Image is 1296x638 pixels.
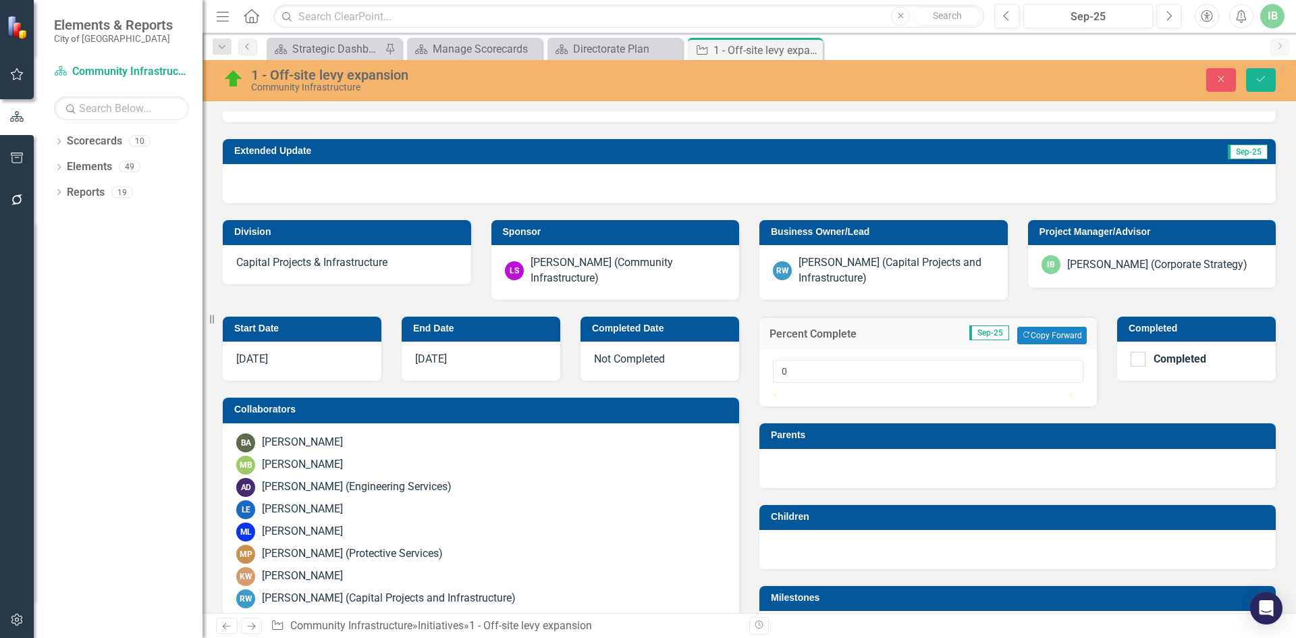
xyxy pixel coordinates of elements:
[271,618,739,634] div: » »
[413,323,553,334] h3: End Date
[292,41,381,57] div: Strategic Dashboard
[251,68,813,82] div: 1 - Off-site levy expansion
[7,16,30,39] img: ClearPoint Strategy
[713,42,819,59] div: 1 - Off-site levy expansion
[236,567,255,586] div: KW
[54,64,189,80] a: Community Infrastructure
[129,136,151,147] div: 10
[531,255,726,286] div: [PERSON_NAME] (Community Infrastructure)
[771,430,1269,440] h3: Parents
[236,500,255,519] div: LE
[67,159,112,175] a: Elements
[234,146,909,156] h3: Extended Update
[262,502,343,517] div: [PERSON_NAME]
[236,523,255,541] div: ML
[236,352,268,365] span: [DATE]
[119,161,140,173] div: 49
[54,33,173,44] small: City of [GEOGRAPHIC_DATA]
[236,478,255,497] div: AD
[769,328,905,340] h3: Percent Complete
[262,546,443,562] div: [PERSON_NAME] (Protective Services)
[1023,4,1153,28] button: Sep-25
[54,17,173,33] span: Elements & Reports
[223,68,244,90] img: On Target
[67,185,105,201] a: Reports
[236,589,255,608] div: RW
[410,41,539,57] a: Manage Scorecards
[262,457,343,473] div: [PERSON_NAME]
[771,593,1269,603] h3: Milestones
[1039,227,1270,237] h3: Project Manager/Advisor
[592,323,732,334] h3: Completed Date
[1129,323,1269,334] h3: Completed
[1042,255,1060,274] div: IB
[234,404,732,415] h3: Collaborators
[251,82,813,92] div: Community Infrastructure
[290,619,412,632] a: Community Infrastructure
[913,7,981,26] button: Search
[262,568,343,584] div: [PERSON_NAME]
[771,227,1001,237] h3: Business Owner/Lead
[1017,327,1087,344] button: Copy Forward
[262,435,343,450] div: [PERSON_NAME]
[573,41,679,57] div: Directorate Plan
[799,255,994,286] div: [PERSON_NAME] (Capital Projects and Infrastructure)
[1260,4,1285,28] button: IB
[67,134,122,149] a: Scorecards
[262,479,452,495] div: [PERSON_NAME] (Engineering Services)
[969,325,1009,340] span: Sep-25
[236,433,255,452] div: BA
[1067,257,1247,273] div: [PERSON_NAME] (Corporate Strategy)
[1250,592,1282,624] div: Open Intercom Messenger
[262,524,343,539] div: [PERSON_NAME]
[505,261,524,280] div: LS
[771,512,1269,522] h3: Children
[433,41,539,57] div: Manage Scorecards
[551,41,679,57] a: Directorate Plan
[270,41,381,57] a: Strategic Dashboard
[415,352,447,365] span: [DATE]
[234,227,464,237] h3: Division
[236,456,255,475] div: MB
[54,97,189,120] input: Search Below...
[418,619,464,632] a: Initiatives
[580,342,739,381] div: Not Completed
[236,256,387,269] span: Capital Projects & Infrastructure
[469,619,592,632] div: 1 - Off-site levy expansion
[503,227,733,237] h3: Sponsor
[262,591,516,606] div: [PERSON_NAME] (Capital Projects and Infrastructure)
[773,261,792,280] div: RW
[933,10,962,21] span: Search
[273,5,984,28] input: Search ClearPoint...
[1228,144,1268,159] span: Sep-25
[234,323,375,334] h3: Start Date
[111,186,133,198] div: 19
[1028,9,1148,25] div: Sep-25
[236,545,255,564] div: MP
